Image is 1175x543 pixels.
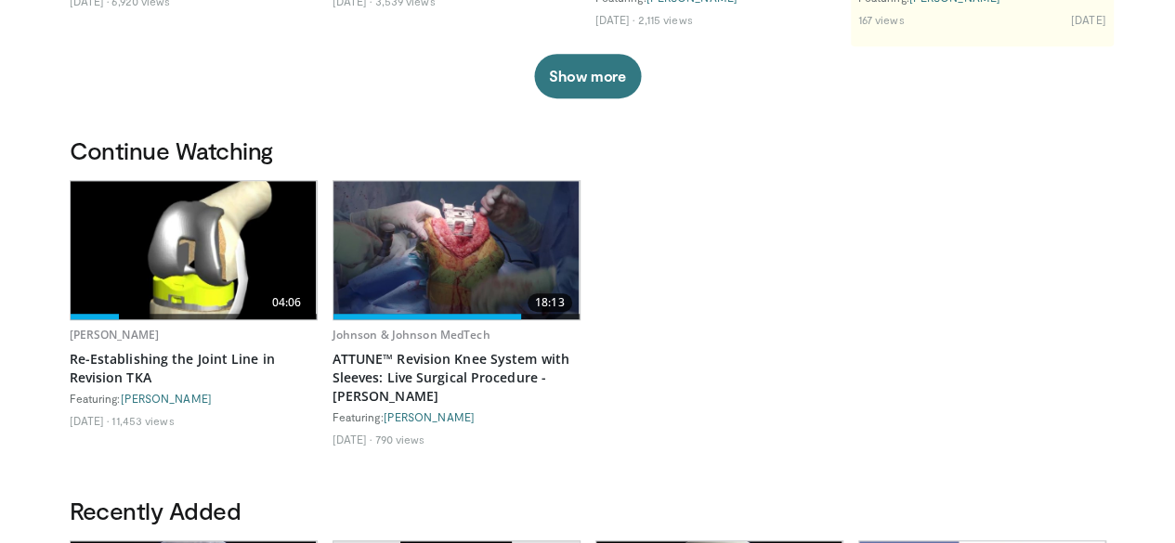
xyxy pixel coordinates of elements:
[528,293,572,312] span: 18:13
[111,413,174,428] li: 11,453 views
[333,327,490,343] a: Johnson & Johnson MedTech
[71,181,317,319] a: 04:06
[534,54,641,98] button: Show more
[374,432,424,446] li: 790 views
[70,350,318,387] a: Re-Establishing the Joint Line in Revision TKA
[70,327,160,343] a: [PERSON_NAME]
[70,413,110,428] li: [DATE]
[70,496,1106,525] h3: Recently Added
[121,392,212,405] a: [PERSON_NAME]
[71,181,317,319] img: 270475_0000_1.png.620x360_q85_upscale.jpg
[333,409,581,424] div: Featuring:
[265,293,309,312] span: 04:06
[637,12,692,27] li: 2,115 views
[333,181,580,319] img: 93511797-7b4b-436c-9455-07ce47cd5058.620x360_q85_upscale.jpg
[70,391,318,406] div: Featuring:
[595,12,635,27] li: [DATE]
[70,136,1106,165] h3: Continue Watching
[1071,12,1106,27] li: [DATE]
[333,350,581,406] a: ATTUNE™ Revision Knee System with Sleeves: Live Surgical Procedure - [PERSON_NAME]
[858,12,905,27] li: 167 views
[333,432,372,446] li: [DATE]
[333,181,580,319] a: 18:13
[384,410,475,423] a: [PERSON_NAME]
